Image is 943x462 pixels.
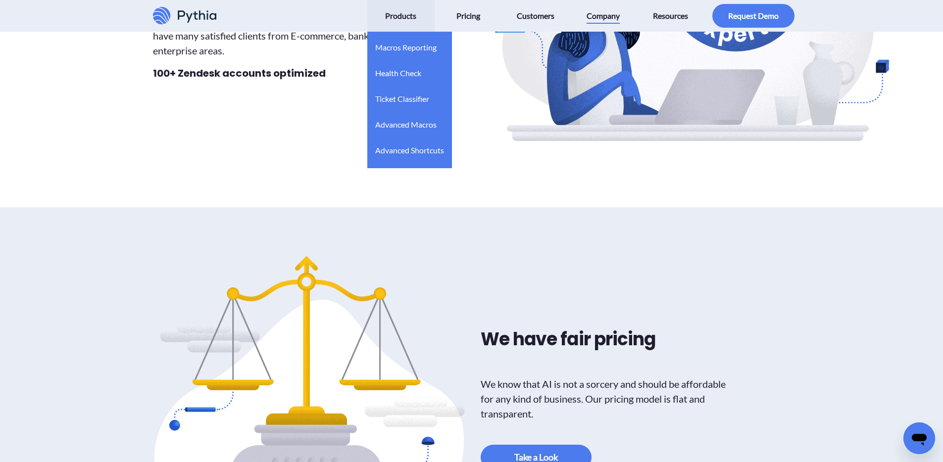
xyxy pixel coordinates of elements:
[375,40,437,55] span: Macros Reporting
[375,135,444,160] a: Advanced Shortcuts
[481,376,736,421] h3: We know that AI is not a sorcery and should be affordable for any kind of business. Our pricing m...
[375,142,444,158] span: Advanced Shortcuts
[456,8,480,24] span: Pricing
[153,58,463,81] h2: 100+ Zendesk accounts optimized
[587,8,620,24] span: Company
[375,65,421,81] span: Health Check
[385,8,416,24] span: Products
[375,109,437,135] a: Advanced Macros
[375,83,429,109] a: Ticket Classifier
[375,117,437,133] span: Advanced Macros
[481,326,736,353] h2: We have fair pricing
[653,8,688,24] span: Resources
[375,91,429,107] span: Ticket Classifier
[375,32,437,57] a: Macros Reporting
[375,57,421,83] a: Health Check
[903,422,935,454] iframe: Button to launch messaging window
[517,8,554,24] span: Customers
